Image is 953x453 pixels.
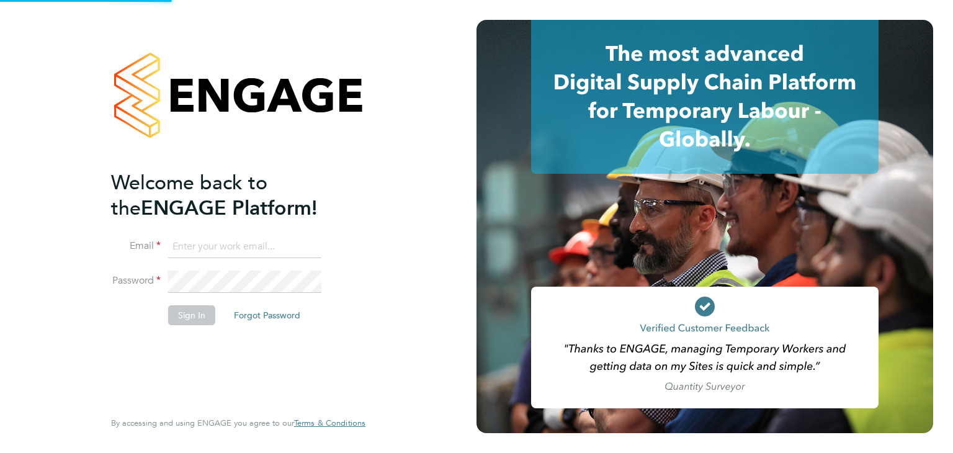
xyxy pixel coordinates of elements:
label: Email [111,240,161,253]
a: Terms & Conditions [294,418,365,428]
h2: ENGAGE Platform! [111,170,353,221]
input: Enter your work email... [168,236,321,258]
label: Password [111,274,161,287]
button: Sign In [168,305,215,325]
span: By accessing and using ENGAGE you agree to our [111,418,365,428]
button: Forgot Password [224,305,310,325]
span: Welcome back to the [111,171,267,220]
